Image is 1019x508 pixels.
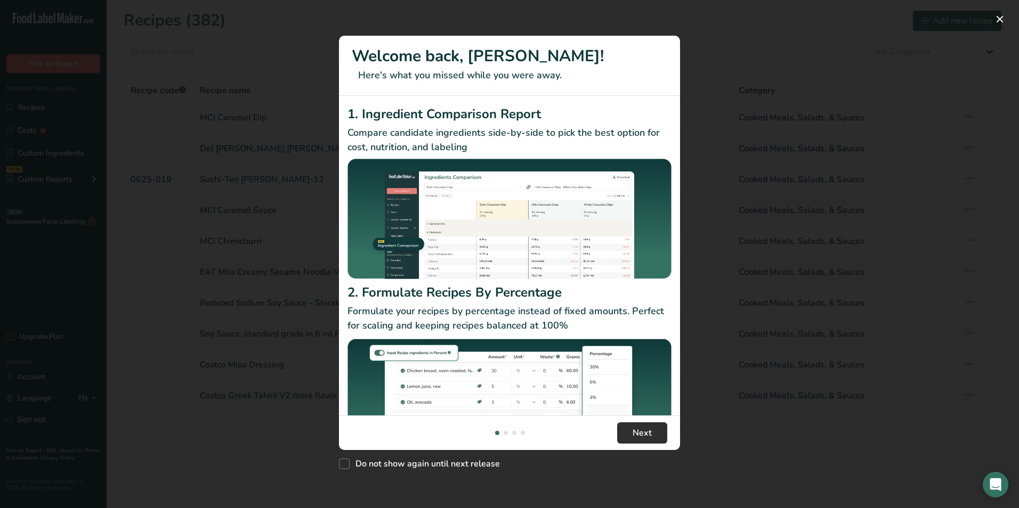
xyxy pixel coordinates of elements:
[617,422,667,444] button: Next
[350,458,500,469] span: Do not show again until next release
[347,337,672,465] img: Formulate Recipes By Percentage
[347,104,672,124] h2: 1. Ingredient Comparison Report
[983,472,1008,497] div: Open Intercom Messenger
[633,427,652,439] span: Next
[347,283,672,302] h2: 2. Formulate Recipes By Percentage
[347,126,672,154] p: Compare candidate ingredients side-by-side to pick the best option for cost, nutrition, and labeling
[347,159,672,280] img: Ingredient Comparison Report
[347,304,672,333] p: Formulate your recipes by percentage instead of fixed amounts. Perfect for scaling and keeping re...
[352,44,667,68] h1: Welcome back, [PERSON_NAME]!
[352,68,667,83] p: Here's what you missed while you were away.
